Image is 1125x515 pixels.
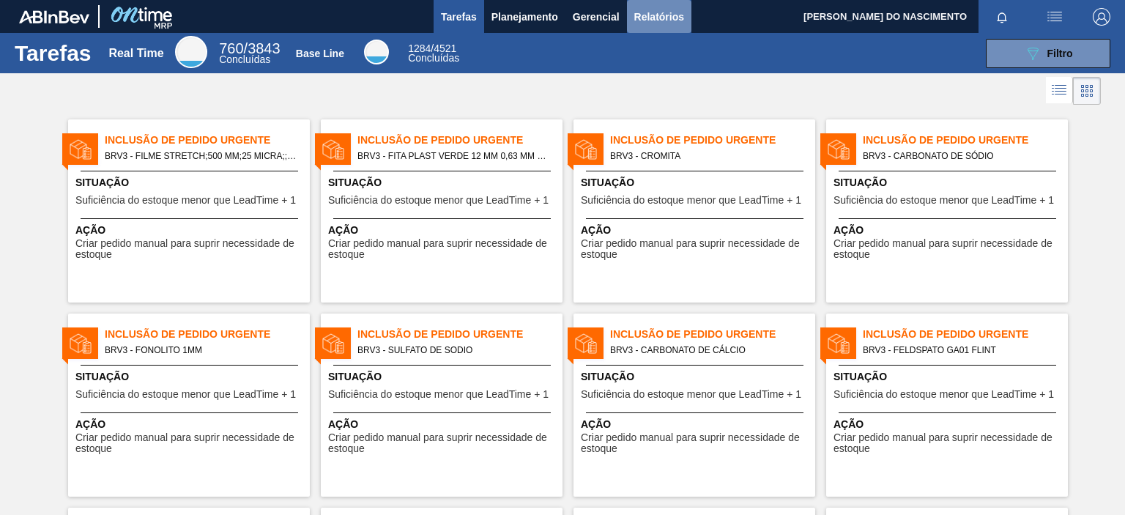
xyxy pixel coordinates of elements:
span: Situação [75,369,306,385]
span: Criar pedido manual para suprir necessidade de estoque [581,432,812,455]
span: Concluídas [408,52,459,64]
span: Planejamento [491,8,558,26]
span: Suficiência do estoque menor que LeadTime + 1 [328,195,549,206]
img: userActions [1046,8,1063,26]
span: Ação [581,223,812,238]
span: Situação [833,175,1064,190]
span: Tarefas [441,8,477,26]
span: Concluídas [219,53,270,65]
span: Ação [328,223,559,238]
span: BRV3 - SULFATO DE SODIO [357,342,551,358]
span: Ação [581,417,812,432]
img: status [322,333,344,355]
img: TNhmsLtSVTkK8tSr43FrP2fwEKptu5GPRR3wAAAABJRU5ErkJggg== [19,10,89,23]
span: BRV3 - CROMITA [610,148,803,164]
span: BRV3 - CARBONATO DE SÓDIO [863,148,1056,164]
span: Suficiência do estoque menor que LeadTime + 1 [75,389,296,400]
span: Inclusão de Pedido Urgente [863,327,1068,342]
span: Ação [75,223,306,238]
span: Situação [833,369,1064,385]
span: BRV3 - CARBONATO DE CÁLCIO [610,342,803,358]
h1: Tarefas [15,45,92,62]
span: Situação [581,175,812,190]
span: 760 [219,40,243,56]
div: Base Line [296,48,344,59]
span: / 3843 [219,40,280,56]
span: Inclusão de Pedido Urgente [610,327,815,342]
span: Gerencial [573,8,620,26]
img: status [828,333,850,355]
img: Logout [1093,8,1110,26]
span: Criar pedido manual para suprir necessidade de estoque [581,238,812,261]
span: Inclusão de Pedido Urgente [610,133,815,148]
span: Criar pedido manual para suprir necessidade de estoque [328,432,559,455]
img: status [70,333,92,355]
img: status [322,138,344,160]
span: Ação [833,223,1064,238]
span: 1284 [408,42,431,54]
span: Criar pedido manual para suprir necessidade de estoque [328,238,559,261]
span: Criar pedido manual para suprir necessidade de estoque [833,432,1064,455]
div: Visão em Cards [1073,77,1101,105]
span: Ação [833,417,1064,432]
span: Ação [75,417,306,432]
span: Suficiência do estoque menor que LeadTime + 1 [328,389,549,400]
span: Situação [328,175,559,190]
span: Inclusão de Pedido Urgente [357,133,562,148]
span: BRV3 - FILME STRETCH;500 MM;25 MICRA;;FILMESTRE [105,148,298,164]
div: Base Line [364,40,389,64]
img: status [575,333,597,355]
span: Inclusão de Pedido Urgente [863,133,1068,148]
span: Criar pedido manual para suprir necessidade de estoque [833,238,1064,261]
span: Suficiência do estoque menor que LeadTime + 1 [833,195,1054,206]
img: status [575,138,597,160]
span: Relatórios [634,8,684,26]
span: / 4521 [408,42,456,54]
img: status [70,138,92,160]
span: Situação [75,175,306,190]
span: Situação [581,369,812,385]
div: Base Line [408,44,459,63]
button: Notificações [979,7,1025,27]
div: Real Time [108,47,163,60]
div: Visão em Lista [1046,77,1073,105]
span: Suficiência do estoque menor que LeadTime + 1 [833,389,1054,400]
button: Filtro [986,39,1110,68]
span: Suficiência do estoque menor que LeadTime + 1 [75,195,296,206]
span: Criar pedido manual para suprir necessidade de estoque [75,432,306,455]
div: Real Time [175,36,207,68]
span: BRV3 - FELDSPATO GA01 FLINT [863,342,1056,358]
span: Suficiência do estoque menor que LeadTime + 1 [581,389,801,400]
span: BRV3 - FITA PLAST VERDE 12 MM 0,63 MM 2000 M [357,148,551,164]
span: BRV3 - FONOLITO 1MM [105,342,298,358]
div: Real Time [219,42,280,64]
span: Inclusão de Pedido Urgente [105,327,310,342]
span: Inclusão de Pedido Urgente [105,133,310,148]
img: status [828,138,850,160]
span: Suficiência do estoque menor que LeadTime + 1 [581,195,801,206]
span: Inclusão de Pedido Urgente [357,327,562,342]
span: Filtro [1047,48,1073,59]
span: Situação [328,369,559,385]
span: Ação [328,417,559,432]
span: Criar pedido manual para suprir necessidade de estoque [75,238,306,261]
